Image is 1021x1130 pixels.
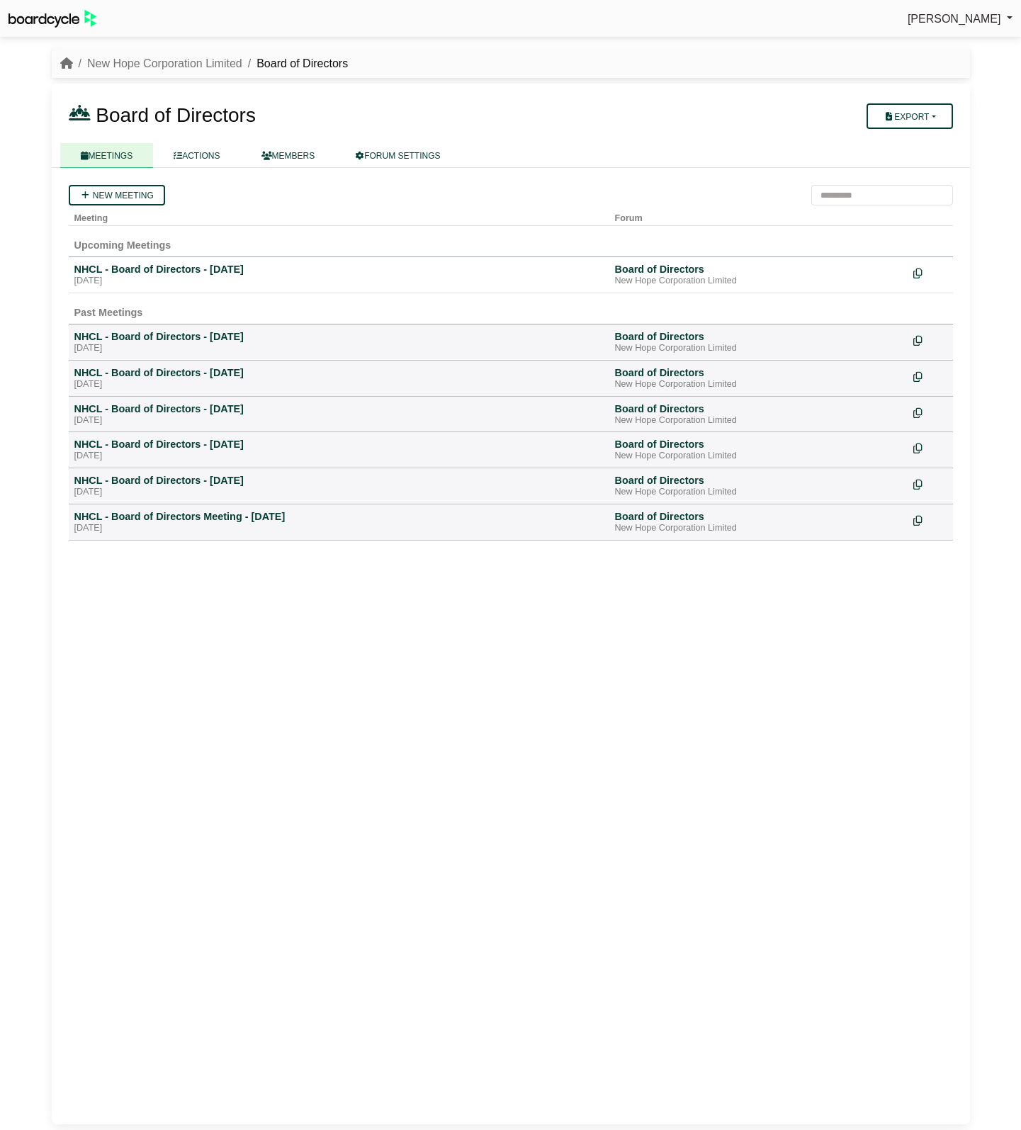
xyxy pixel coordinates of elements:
div: NHCL - Board of Directors - [DATE] [74,402,604,415]
th: Forum [609,205,908,226]
div: Board of Directors [615,510,902,523]
span: Upcoming Meetings [74,239,171,251]
img: BoardcycleBlackGreen-aaafeed430059cb809a45853b8cf6d952af9d84e6e89e1f1685b34bfd5cb7d64.svg [9,10,96,28]
div: New Hope Corporation Limited [615,276,902,287]
a: Board of Directors New Hope Corporation Limited [615,510,902,534]
span: Board of Directors [96,104,256,126]
div: Make a copy [913,366,947,385]
a: Board of Directors New Hope Corporation Limited [615,366,902,390]
div: NHCL - Board of Directors - [DATE] [74,438,604,451]
a: NHCL - Board of Directors - [DATE] [DATE] [74,438,604,462]
a: Board of Directors New Hope Corporation Limited [615,438,902,462]
div: New Hope Corporation Limited [615,523,902,534]
div: [DATE] [74,451,604,462]
a: NHCL - Board of Directors - [DATE] [DATE] [74,263,604,287]
span: Past Meetings [74,307,143,318]
div: [DATE] [74,343,604,354]
a: NHCL - Board of Directors Meeting - [DATE] [DATE] [74,510,604,534]
a: NHCL - Board of Directors - [DATE] [DATE] [74,474,604,498]
li: Board of Directors [242,55,348,73]
div: Board of Directors [615,263,902,276]
div: New Hope Corporation Limited [615,379,902,390]
div: Board of Directors [615,402,902,415]
div: NHCL - Board of Directors - [DATE] [74,263,604,276]
a: ACTIONS [153,143,240,168]
div: New Hope Corporation Limited [615,343,902,354]
div: NHCL - Board of Directors - [DATE] [74,330,604,343]
a: NHCL - Board of Directors - [DATE] [DATE] [74,402,604,426]
div: New Hope Corporation Limited [615,487,902,498]
a: New meeting [69,185,165,205]
div: New Hope Corporation Limited [615,415,902,426]
a: NHCL - Board of Directors - [DATE] [DATE] [74,366,604,390]
div: [DATE] [74,379,604,390]
button: Export [867,103,952,129]
span: [PERSON_NAME] [908,13,1001,25]
a: NHCL - Board of Directors - [DATE] [DATE] [74,330,604,354]
div: Board of Directors [615,474,902,487]
a: Board of Directors New Hope Corporation Limited [615,402,902,426]
div: [DATE] [74,487,604,498]
div: [DATE] [74,415,604,426]
th: Meeting [69,205,609,226]
div: Make a copy [913,263,947,282]
div: Board of Directors [615,438,902,451]
div: Make a copy [913,402,947,422]
div: NHCL - Board of Directors Meeting - [DATE] [74,510,604,523]
a: [PERSON_NAME] [908,10,1012,28]
div: [DATE] [74,523,604,534]
div: NHCL - Board of Directors - [DATE] [74,366,604,379]
nav: breadcrumb [60,55,349,73]
div: Make a copy [913,474,947,493]
a: MEMBERS [241,143,336,168]
a: MEETINGS [60,143,154,168]
a: Board of Directors New Hope Corporation Limited [615,263,902,287]
div: New Hope Corporation Limited [615,451,902,462]
div: Board of Directors [615,330,902,343]
div: Board of Directors [615,366,902,379]
a: Board of Directors New Hope Corporation Limited [615,474,902,498]
div: Make a copy [913,438,947,457]
a: FORUM SETTINGS [335,143,461,168]
div: Make a copy [913,330,947,349]
a: Board of Directors New Hope Corporation Limited [615,330,902,354]
div: Make a copy [913,510,947,529]
a: New Hope Corporation Limited [87,57,242,69]
div: NHCL - Board of Directors - [DATE] [74,474,604,487]
div: [DATE] [74,276,604,287]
